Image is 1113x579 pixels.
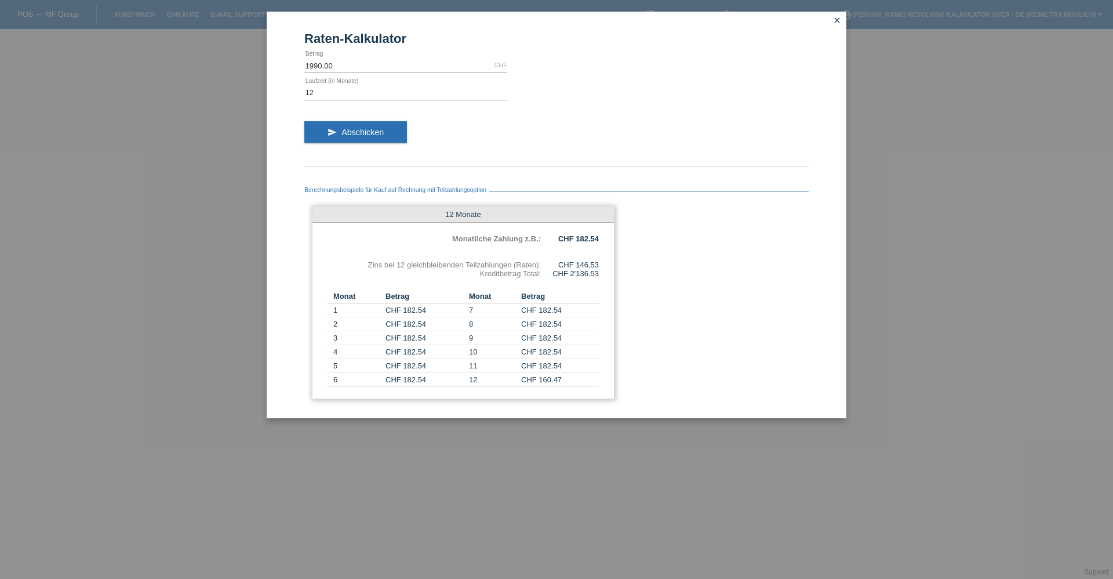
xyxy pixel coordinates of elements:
div: CHF 146.53 [541,260,599,269]
td: 6 [328,373,385,387]
h1: Raten-Kalkulator [304,31,809,46]
th: Betrag [385,289,463,303]
span: Abschicken [341,128,384,137]
div: CHF 2'136.53 [541,269,599,278]
div: CHF [494,61,507,68]
td: 10 [463,345,521,359]
td: CHF 182.54 [385,303,463,317]
th: Monat [463,289,521,303]
td: CHF 182.54 [521,303,599,317]
button: send Abschicken [304,121,407,143]
b: CHF 182.54 [558,234,599,243]
td: 12 [463,373,521,387]
td: CHF 182.54 [521,345,599,359]
td: 5 [328,359,385,373]
th: Monat [328,289,385,303]
td: CHF 182.54 [385,331,463,345]
a: close [830,15,845,28]
td: CHF 182.54 [385,317,463,331]
td: CHF 182.54 [521,359,599,373]
td: 7 [463,303,521,317]
td: CHF 182.54 [521,331,599,345]
div: 12 Monate [312,207,614,223]
td: CHF 182.54 [385,359,463,373]
td: CHF 160.47 [521,373,599,387]
i: close [832,16,842,25]
td: 4 [328,345,385,359]
td: 9 [463,331,521,345]
td: 1 [328,303,385,317]
td: CHF 182.54 [385,345,463,359]
td: 8 [463,317,521,331]
div: Kreditbetrag Total: [328,269,541,278]
td: 11 [463,359,521,373]
th: Betrag [521,289,599,303]
b: Monatliche Zahlung z.B.: [452,234,541,243]
td: CHF 182.54 [385,373,463,387]
td: 3 [328,331,385,345]
span: Berechnungsbeispiele für Kauf auf Rechnung mit Teilzahlungsoption [304,187,489,193]
td: 2 [328,317,385,331]
div: Zins bei 12 gleichbleibenden Teilzahlungen (Raten): [328,260,541,269]
td: CHF 182.54 [521,317,599,331]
